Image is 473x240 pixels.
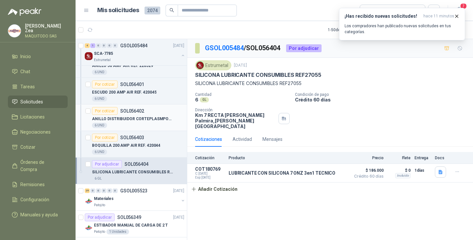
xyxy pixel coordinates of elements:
[173,188,184,194] p: [DATE]
[76,131,187,158] a: Por cotizarSOL056403BOQUILLA 200 AMP AIR REF. 4200446 UND
[8,8,41,16] img: Logo peakr
[295,97,470,102] p: Crédito 60 días
[20,211,58,218] span: Manuales y ayuda
[94,229,105,234] p: Patojito
[92,116,174,122] p: ANILLO DISTRIBUIDOR CORTEPLASMPOWERMX125
[229,170,335,176] p: LUBRICANTE CON SILICONA 7 ONZ 3en1 TECNICO
[195,108,276,112] p: Dirección
[8,96,68,108] a: Solicitudes
[195,80,465,87] p: SILICONA LUBRICANTE CONSUMIBLES REF27055
[195,97,198,102] p: 6
[8,25,21,37] img: Company Logo
[8,65,68,78] a: Chat
[76,104,187,131] a: Por cotizarSOL056402ANILLO DISTRIBUIDOR CORTEPLASMPOWERMX1256 UND
[20,196,49,203] span: Configuración
[195,72,321,78] p: SILICONA LUBRICANTE CONSUMIBLES REF27055
[435,156,448,160] p: Docs
[169,8,174,12] span: search
[92,70,107,75] div: 6 UND
[107,188,112,193] div: 0
[92,169,174,175] p: SILICONA LUBRICANTE CONSUMIBLES REF27055
[85,42,186,63] a: 4 1 0 0 0 0 GSOL005484[DATE] Company LogoSCA-7785Estrumetal
[8,193,68,206] a: Configuración
[200,97,209,102] div: GL
[8,208,68,221] a: Manuales y ayuda
[97,6,139,15] h1: Mis solicitudes
[120,82,144,87] p: SOL056401
[8,156,68,176] a: Órdenes de Compra
[423,13,454,19] span: hace 11 minutos
[92,149,107,155] div: 6 UND
[195,60,231,70] div: Estrumetal
[229,156,347,160] p: Producto
[20,143,35,151] span: Cotizar
[94,222,168,229] p: ESTIBADOR MANUAL DE CARGA DE 2 T
[85,213,115,221] div: Por adjudicar
[92,123,107,128] div: 6 UND
[234,62,247,69] p: [DATE]
[76,211,187,237] a: Por adjudicarSOL056349[DATE] Company LogoESTIBADOR MANUAL DE CARGA DE 2 TPatojito1 Unidades
[262,136,282,143] div: Mensajes
[101,43,106,48] div: 0
[453,5,465,16] button: 7
[94,196,114,202] p: Materiales
[8,178,68,191] a: Remisiones
[92,134,118,142] div: Por cotizar
[20,113,45,120] span: Licitaciones
[96,43,101,48] div: 0
[90,43,95,48] div: 1
[345,13,421,19] h3: ¡Has recibido nuevas solicitudes!
[120,188,147,193] p: GSOL005523
[96,188,101,193] div: 0
[107,43,112,48] div: 0
[92,89,156,96] p: ESCUDO 200 AMP AIR REF. 420045
[85,52,93,60] img: Company Logo
[8,111,68,123] a: Licitaciones
[101,188,106,193] div: 0
[85,224,93,232] img: Company Logo
[364,7,378,14] div: Todas
[92,142,160,149] p: BOQUILLA 200 AMP AIR REF. 420044
[85,188,90,193] div: 39
[20,98,43,105] span: Solicitudes
[460,3,467,9] span: 7
[94,51,113,57] p: SCA-7785
[20,68,30,75] span: Chat
[8,141,68,153] a: Cotizar
[351,166,384,174] span: $ 186.000
[92,176,104,181] div: 6 GL
[395,173,411,178] div: Incluido
[90,188,95,193] div: 0
[92,80,118,88] div: Por cotizar
[20,159,61,173] span: Órdenes de Compra
[8,50,68,63] a: Inicio
[205,43,281,53] p: / SOL056404
[195,156,225,160] p: Cotización
[173,214,184,221] p: [DATE]
[351,156,384,160] p: Precio
[286,44,322,52] div: Por adjudicar
[233,136,252,143] div: Actividad
[92,96,107,101] div: 6 UND
[92,160,122,168] div: Por adjudicar
[85,43,90,48] div: 4
[388,166,411,174] p: $ 0
[85,187,186,208] a: 39 0 0 0 0 0 GSOL005523[DATE] Company LogoMaterialesPatojito
[205,44,244,52] a: GSOL005484
[195,172,225,176] span: C: [DATE]
[92,63,153,69] p: ANILLO 50 AMP AIR REF. 220529
[415,156,431,160] p: Entrega
[187,183,241,196] button: Añadir Cotización
[120,135,144,140] p: SOL056403
[120,109,144,113] p: SOL056402
[195,112,276,129] p: Km 7 RECTA [PERSON_NAME] Palmira , [PERSON_NAME][GEOGRAPHIC_DATA]
[388,156,411,160] p: Flete
[117,215,141,220] p: SOL056349
[20,83,35,90] span: Tareas
[195,92,290,97] p: Cantidad
[339,8,465,40] button: ¡Has recibido nuevas solicitudes!hace 11 minutos Los compradores han publicado nuevas solicitudes...
[94,57,111,63] p: Estrumetal
[20,181,45,188] span: Remisiones
[195,136,222,143] div: Cotizaciones
[120,43,147,48] p: GSOL005484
